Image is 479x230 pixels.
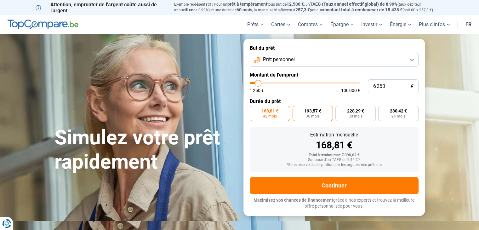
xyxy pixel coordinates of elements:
a: Cartes [267,15,294,34]
h1: Simulez votre prêt rapidement [54,126,236,174]
div: Estimation mensuelle [255,132,413,137]
div: 168,81 € [255,141,413,150]
div: *Sous réserve d'acceptation par les organismes prêteurs [255,163,413,167]
span: 193,57 € [304,109,321,113]
span: 100 000 € [341,88,360,93]
label: But du prêt [250,45,419,51]
span: prêt à tempérament [227,2,267,7]
p: Attention, emprunter de l'argent coûte aussi de l'argent. [36,2,167,14]
a: Énergie [386,15,415,34]
span: Prêt personnel [263,56,295,63]
span: 60 mois [237,7,252,12]
span: 257,3 € [295,7,310,12]
a: Plus d'infos [415,15,454,34]
span: fixe [186,7,193,12]
span: 1 250 € [250,88,264,93]
span: 12.500 € [287,2,304,7]
span: € [411,84,413,89]
span: 228,29 € [347,109,364,113]
label: Durée du prêt [250,98,419,104]
div: Total à rembourser: 7 090,02 € [255,153,413,158]
a: Comptes [294,15,327,34]
a: fr [462,15,475,34]
span: 30 mois [349,114,362,118]
p: grâce à nos experts et trouvez la meilleure offre personnalisée pour vous. [250,197,419,210]
span: 24 mois [391,114,405,118]
button: Prêt personnel [250,53,419,67]
a: Épargne [327,15,357,34]
span: TAEG (Taux annuel effectif global) de 8,99% [310,2,397,7]
span: montant total à rembourser de 15.438 € [323,7,402,12]
a: Prêts [243,15,267,34]
span: 168,81 € [261,109,278,113]
span: 280,42 € [390,109,407,113]
span: 36 mois [306,114,320,118]
img: TopCompare [8,20,78,30]
div: Sur base d'un TAEG de 7,45 %* [255,158,413,162]
span: 42 mois [263,114,277,118]
p: Exemple représentatif : Pour un tous but de , un (taux débiteur annuel de 8,99%) et une durée de ... [174,2,444,13]
a: Investir [357,15,386,34]
label: Montant de l'emprunt [250,72,419,78]
span: Maximisez vos chances de financement [254,198,333,203]
button: Continuer [250,177,419,194]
